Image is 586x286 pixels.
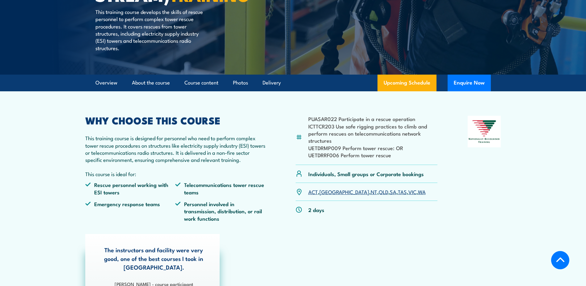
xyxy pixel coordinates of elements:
img: Nationally Recognised Training logo. [468,116,501,147]
li: Rescue personnel working with ESI towers [85,181,175,196]
a: Delivery [263,75,281,91]
h2: WHY CHOOSE THIS COURSE [85,116,266,124]
a: Photos [233,75,248,91]
a: About the course [132,75,170,91]
p: This training course is designed for personnel who need to perform complex tower rescue procedure... [85,134,266,163]
a: TAS [398,188,407,195]
li: Telecommunications tower rescue teams [175,181,265,196]
li: UETDRRF006 Perform tower rescue [308,151,438,158]
a: [GEOGRAPHIC_DATA] [319,188,369,195]
a: SA [390,188,396,195]
p: 2 days [308,206,324,213]
p: Individuals, Small groups or Corporate bookings [308,170,424,177]
li: ICTTCR203 Use safe rigging practices to climb and perform rescues on telecommunications network s... [308,123,438,144]
a: Overview [95,75,117,91]
a: QLD [379,188,388,195]
p: This training course develops the skills of rescue personnel to perform complex tower rescue proc... [95,8,208,51]
button: Enquire Now [448,75,491,91]
a: ACT [308,188,318,195]
li: Personnel involved in transmission, distribution, or rail work functions [175,200,265,222]
li: PUASAR022 Participate in a rescue operation [308,115,438,122]
a: Upcoming Schedule [377,75,436,91]
a: NT [371,188,377,195]
p: This course is ideal for: [85,170,266,177]
li: Emergency response teams [85,200,175,222]
a: Course content [184,75,218,91]
p: , , , , , , , [308,188,426,195]
a: VIC [408,188,416,195]
li: UETDRMP009 Perform tower rescue: OR [308,144,438,151]
a: WA [418,188,426,195]
p: The instructors and facility were very good, one of the best courses I took in [GEOGRAPHIC_DATA]. [103,245,204,271]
